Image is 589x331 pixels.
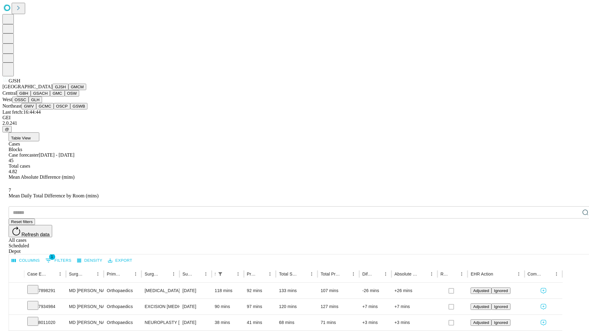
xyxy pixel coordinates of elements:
div: +3 mins [395,315,434,330]
button: Menu [349,270,358,278]
span: Northeast [2,103,21,108]
button: Menu [131,270,140,278]
button: Menu [202,270,210,278]
span: West [2,97,12,102]
div: Total Scheduled Duration [279,272,298,276]
div: GEI [2,115,587,120]
button: Select columns [10,256,41,265]
button: OSCP [54,103,70,109]
div: [DATE] [183,299,209,314]
button: Menu [381,270,390,278]
button: Sort [449,270,457,278]
span: GJSH [9,78,20,83]
div: 1 active filter [216,270,225,278]
div: 127 mins [321,299,356,314]
button: Ignored [491,319,510,326]
div: Absolute Difference [395,272,418,276]
div: 133 mins [279,283,314,299]
button: Sort [47,270,56,278]
button: GBH [17,90,31,97]
button: Ignored [491,287,510,294]
button: GMC [50,90,64,97]
div: +7 mins [395,299,434,314]
div: EHR Action [471,272,493,276]
span: Mean Daily Total Difference by Room (mins) [9,193,98,198]
span: Mean Absolute Difference (mins) [9,174,75,180]
button: GCMC [36,103,54,109]
button: Expand [12,286,21,296]
div: 120 mins [279,299,314,314]
div: Difference [362,272,372,276]
span: @ [5,127,9,131]
button: Expand [12,302,21,312]
button: @ [2,126,12,132]
button: Adjusted [471,319,491,326]
span: [GEOGRAPHIC_DATA] [2,84,52,89]
button: Refresh data [9,225,52,237]
div: 68 mins [279,315,314,330]
span: 7 [9,188,11,193]
div: MD [PERSON_NAME] [PERSON_NAME] [69,283,101,299]
button: Menu [514,270,523,278]
span: Refresh data [21,232,50,237]
div: 90 mins [215,299,241,314]
div: 92 mins [247,283,273,299]
div: -26 mins [362,283,388,299]
div: 107 mins [321,283,356,299]
div: Surgeon Name [69,272,84,276]
div: Surgery Date [183,272,192,276]
div: 2.0.241 [2,120,587,126]
div: [MEDICAL_DATA] MEDIAL AND LATERAL MENISCECTOMY [144,283,176,299]
button: Sort [225,270,234,278]
button: Sort [544,270,552,278]
button: Sort [373,270,381,278]
button: OSW [65,90,79,97]
button: Adjusted [471,287,491,294]
button: Sort [161,270,169,278]
button: Show filters [44,256,73,265]
button: Sort [341,270,349,278]
span: Reset filters [11,219,33,224]
span: Adjusted [473,320,489,325]
button: Export [106,256,134,265]
div: EXCISION [MEDICAL_DATA] WRIST [144,299,176,314]
span: Table View [11,136,31,140]
div: 7934984 [27,299,63,314]
div: 118 mins [215,283,241,299]
div: Total Predicted Duration [321,272,340,276]
span: Ignored [494,288,508,293]
div: NEUROPLASTY [MEDICAL_DATA] AT [GEOGRAPHIC_DATA] [144,315,176,330]
button: Sort [419,270,427,278]
button: Sort [494,270,502,278]
button: Menu [457,270,466,278]
div: Orthopaedics [107,299,138,314]
span: Total cases [9,163,30,169]
button: Menu [56,270,64,278]
button: Sort [193,270,202,278]
button: Sort [257,270,266,278]
button: Menu [234,270,242,278]
span: Ignored [494,320,508,325]
button: Density [75,256,104,265]
div: 8011020 [27,315,63,330]
button: GSWB [70,103,88,109]
div: MD [PERSON_NAME] [PERSON_NAME] [69,299,101,314]
button: GLH [29,97,42,103]
span: Adjusted [473,288,489,293]
span: Ignored [494,304,508,309]
span: 45 [9,158,13,163]
span: [DATE] - [DATE] [39,152,74,158]
div: Case Epic Id [27,272,47,276]
button: Sort [85,270,94,278]
div: 71 mins [321,315,356,330]
div: +26 mins [395,283,434,299]
button: Menu [169,270,178,278]
div: +7 mins [362,299,388,314]
button: Expand [12,318,21,328]
button: Menu [552,270,561,278]
button: Show filters [216,270,225,278]
button: OSSC [12,97,29,103]
button: Menu [427,270,436,278]
div: Orthopaedics [107,283,138,299]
